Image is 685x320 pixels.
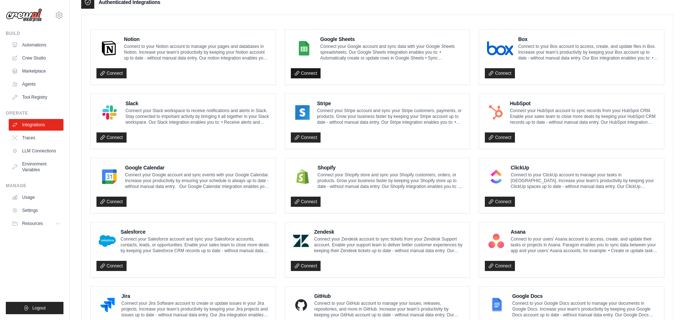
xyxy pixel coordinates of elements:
[121,236,270,254] p: Connect your Salesforce account and sync your Salesforce accounts, contacts, leads, or opportunit...
[518,44,658,61] p: Connect to your Box account to access, create, and update files in Box. Increase your team’s prod...
[511,164,658,171] h4: ClickUp
[512,292,658,300] h4: Google Docs
[293,169,313,184] img: Shopify Logo
[6,30,63,36] div: Build
[125,164,270,171] h4: Google Calendar
[291,132,321,143] a: Connect
[121,300,270,318] p: Connect your Jira Software account to create or update issues in your Jira projects. Increase you...
[6,110,63,116] div: Operate
[96,68,127,78] a: Connect
[9,132,63,144] a: Traces
[485,261,515,271] a: Connect
[485,68,515,78] a: Connect
[96,132,127,143] a: Connect
[291,197,321,207] a: Connect
[317,164,464,171] h4: Shopify
[314,292,464,300] h4: GitHub
[99,105,120,120] img: Slack Logo
[317,108,464,125] p: Connect your Stripe account and sync your Stripe customers, payments, or products. Grow your busi...
[511,236,658,254] p: Connect to your users’ Asana account to access, create, and update their tasks or projects in Asa...
[510,100,658,107] h4: HubSpot
[9,91,63,103] a: Tool Registry
[511,228,658,235] h4: Asana
[99,169,120,184] img: Google Calendar Logo
[6,302,63,314] button: Logout
[487,234,506,248] img: Asana Logo
[487,298,507,312] img: Google Docs Logo
[9,145,63,157] a: LLM Connections
[32,305,46,311] span: Logout
[314,300,464,318] p: Connect to your GitHub account to manage your issues, releases, repositories, and more in GitHub....
[317,172,464,189] p: Connect your Shopify store and sync your Shopify customers, orders, or products. Grow your busine...
[125,172,270,189] p: Connect your Google account and sync events with your Google Calendar. Increase your productivity...
[9,192,63,203] a: Usage
[485,197,515,207] a: Connect
[9,158,63,176] a: Environment Variables
[99,298,116,312] img: Jira Logo
[510,108,658,125] p: Connect your HubSpot account to sync records from your HubSpot CRM. Enable your sales team to clo...
[125,100,270,107] h4: Slack
[99,41,119,56] img: Notion Logo
[293,298,309,312] img: GitHub Logo
[124,36,270,43] h4: Notion
[649,285,685,320] iframe: Chat Widget
[9,205,63,216] a: Settings
[6,8,42,22] img: Logo
[317,100,464,107] h4: Stripe
[22,221,43,226] span: Resources
[121,228,270,235] h4: Salesforce
[487,41,513,56] img: Box Logo
[9,65,63,77] a: Marketplace
[9,218,63,229] button: Resources
[293,105,312,120] img: Stripe Logo
[485,132,515,143] a: Connect
[99,234,116,248] img: Salesforce Logo
[121,292,270,300] h4: Jira
[487,105,505,120] img: HubSpot Logo
[9,39,63,51] a: Automations
[511,172,658,189] p: Connect to your ClickUp account to manage your tasks in [GEOGRAPHIC_DATA]. Increase your team’s p...
[9,52,63,64] a: Crew Studio
[291,261,321,271] a: Connect
[314,228,464,235] h4: Zendesk
[9,78,63,90] a: Agents
[512,300,658,318] p: Connect to your Google Docs account to manage your documents in Google Docs. Increase your team’s...
[124,44,270,61] p: Connect to your Notion account to manage your pages and databases in Notion. Increase your team’s...
[518,36,658,43] h4: Box
[9,119,63,131] a: Integrations
[293,234,309,248] img: Zendesk Logo
[293,41,315,56] img: Google Sheets Logo
[96,197,127,207] a: Connect
[96,261,127,271] a: Connect
[320,36,464,43] h4: Google Sheets
[487,169,506,184] img: ClickUp Logo
[314,236,464,254] p: Connect your Zendesk account to sync tickets from your Zendesk Support account. Enable your suppo...
[125,108,270,125] p: Connect your Slack workspace to receive notifications and alerts in Slack. Stay connected to impo...
[6,183,63,189] div: Manage
[320,44,464,61] p: Connect your Google account and sync data with your Google Sheets spreadsheets. Our Google Sheets...
[291,68,321,78] a: Connect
